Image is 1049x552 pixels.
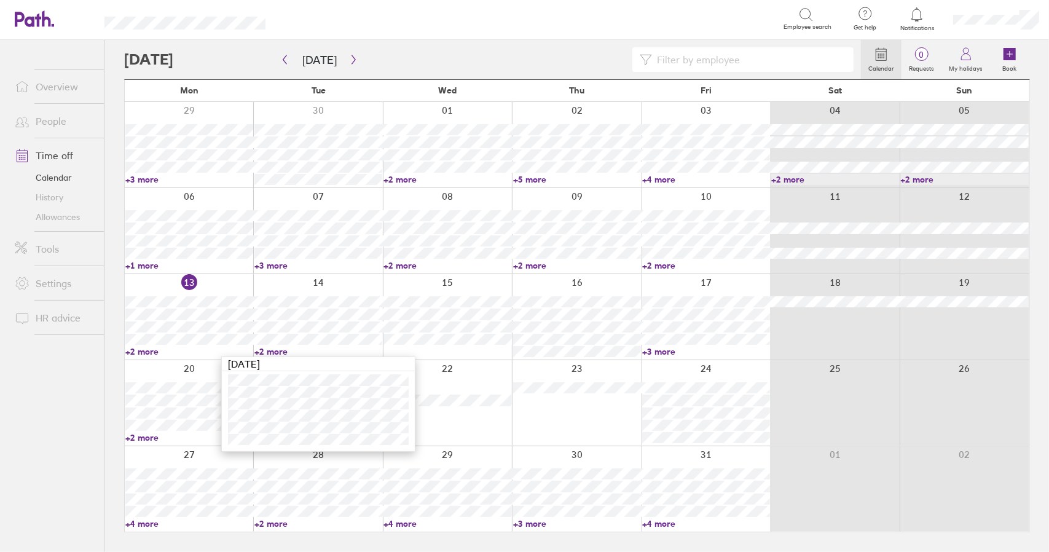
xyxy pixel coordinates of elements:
span: Mon [180,85,198,95]
a: +4 more [642,174,770,185]
span: Fri [701,85,712,95]
span: Notifications [897,25,937,32]
a: My holidays [941,40,990,79]
span: Get help [845,24,885,31]
a: Calendar [5,168,104,187]
span: Tue [312,85,326,95]
a: 0Requests [902,40,941,79]
a: +3 more [513,518,641,529]
label: Requests [902,61,941,73]
a: +4 more [383,518,511,529]
label: Book [996,61,1024,73]
a: +3 more [642,346,770,357]
a: +2 more [383,260,511,271]
a: Time off [5,143,104,168]
span: Sat [828,85,842,95]
div: Search [299,13,330,24]
span: Wed [439,85,457,95]
a: Calendar [861,40,902,79]
a: +2 more [125,346,253,357]
a: +2 more [771,174,899,185]
div: [DATE] [222,357,415,371]
a: Notifications [897,6,937,32]
label: My holidays [941,61,990,73]
a: +2 more [642,260,770,271]
a: +4 more [125,518,253,529]
a: Settings [5,271,104,296]
a: Overview [5,74,104,99]
span: 0 [902,50,941,60]
span: Employee search [784,23,831,31]
span: Sun [957,85,973,95]
a: Allowances [5,207,104,227]
a: +4 more [642,518,770,529]
a: HR advice [5,306,104,330]
a: +3 more [125,174,253,185]
a: +2 more [125,432,253,443]
a: History [5,187,104,207]
a: +2 more [513,260,641,271]
button: [DATE] [293,50,347,70]
a: +5 more [513,174,641,185]
a: Tools [5,237,104,261]
a: +2 more [901,174,1029,185]
span: Thu [569,85,584,95]
a: +2 more [383,174,511,185]
a: Book [990,40,1029,79]
a: People [5,109,104,133]
a: +2 more [254,518,382,529]
a: +3 more [254,260,382,271]
a: +1 more [125,260,253,271]
label: Calendar [861,61,902,73]
a: +2 more [254,346,382,357]
input: Filter by employee [652,48,846,71]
